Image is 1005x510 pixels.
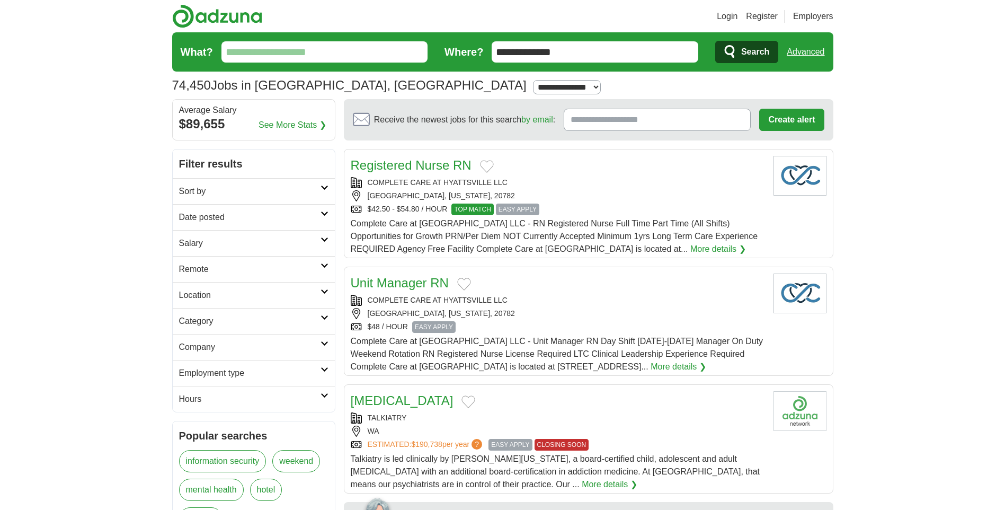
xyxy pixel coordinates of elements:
[690,243,746,256] a: More details ❯
[179,289,321,302] h2: Location
[351,412,765,424] div: TALKIATRY
[351,158,472,172] a: Registered Nurse RN
[173,150,335,178] h2: Filter results
[351,219,758,253] span: Complete Care at [GEOGRAPHIC_DATA] LLC - RN Registered Nurse Full Time Part Time (All Shifts) Opp...
[351,295,765,306] div: COMPLETE CARE AT HYATTSVILLE LLC
[374,113,555,126] span: Receive the newest jobs for this search :
[181,44,213,60] label: What?
[173,230,335,256] a: Salary
[179,115,328,134] div: $89,655
[173,386,335,412] a: Hours
[173,360,335,386] a: Employment type
[411,440,442,449] span: $190,738
[521,115,553,124] a: by email
[535,439,589,451] span: CLOSING SOON
[461,395,475,408] button: Add to favorite jobs
[351,393,453,408] a: [MEDICAL_DATA]
[746,10,778,23] a: Register
[451,204,493,215] span: TOP MATCH
[651,360,706,373] a: More details ❯
[351,426,765,437] div: WA
[179,237,321,250] h2: Salary
[172,78,527,92] h1: Jobs in [GEOGRAPHIC_DATA], [GEOGRAPHIC_DATA]
[173,178,335,204] a: Sort by
[272,450,320,472] a: weekend
[172,4,262,28] img: Adzuna logo
[472,439,482,450] span: ?
[179,315,321,328] h2: Category
[351,204,765,215] div: $42.50 - $54.80 / HOUR
[368,439,485,451] a: ESTIMATED:$190,738per year?
[179,263,321,276] h2: Remote
[179,479,244,501] a: mental health
[793,10,833,23] a: Employers
[773,156,826,196] img: Company logo
[173,204,335,230] a: Date posted
[179,106,328,115] div: Average Salary
[179,367,321,380] h2: Employment type
[351,190,765,201] div: [GEOGRAPHIC_DATA], [US_STATE], 20782
[457,278,471,291] button: Add to favorite jobs
[444,44,483,60] label: Where?
[250,479,282,501] a: hotel
[351,454,760,489] span: Talkiatry is led clinically by [PERSON_NAME][US_STATE], a board-certified child, adolescent and a...
[259,119,326,131] a: See More Stats ❯
[172,76,211,95] span: 74,450
[351,337,763,371] span: Complete Care at [GEOGRAPHIC_DATA] LLC - Unit Manager RN Day Shift [DATE]-[DATE] Manager On Duty ...
[173,334,335,360] a: Company
[179,211,321,224] h2: Date posted
[179,393,321,406] h2: Hours
[773,391,826,431] img: Company logo
[480,160,494,173] button: Add to favorite jobs
[351,308,765,319] div: [GEOGRAPHIC_DATA], [US_STATE], 20782
[179,428,328,444] h2: Popular searches
[759,109,824,131] button: Create alert
[741,41,769,63] span: Search
[351,321,765,333] div: $48 / HOUR
[488,439,532,451] span: EASY APPLY
[773,274,826,313] img: Company logo
[717,10,737,23] a: Login
[496,204,539,215] span: EASY APPLY
[173,256,335,282] a: Remote
[787,41,824,63] a: Advanced
[715,41,778,63] button: Search
[173,282,335,308] a: Location
[351,177,765,188] div: COMPLETE CARE AT HYATTSVILLE LLC
[173,308,335,334] a: Category
[582,478,637,491] a: More details ❯
[179,450,266,472] a: information security
[179,185,321,198] h2: Sort by
[351,276,449,290] a: Unit Manager RN
[179,341,321,354] h2: Company
[412,321,456,333] span: EASY APPLY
